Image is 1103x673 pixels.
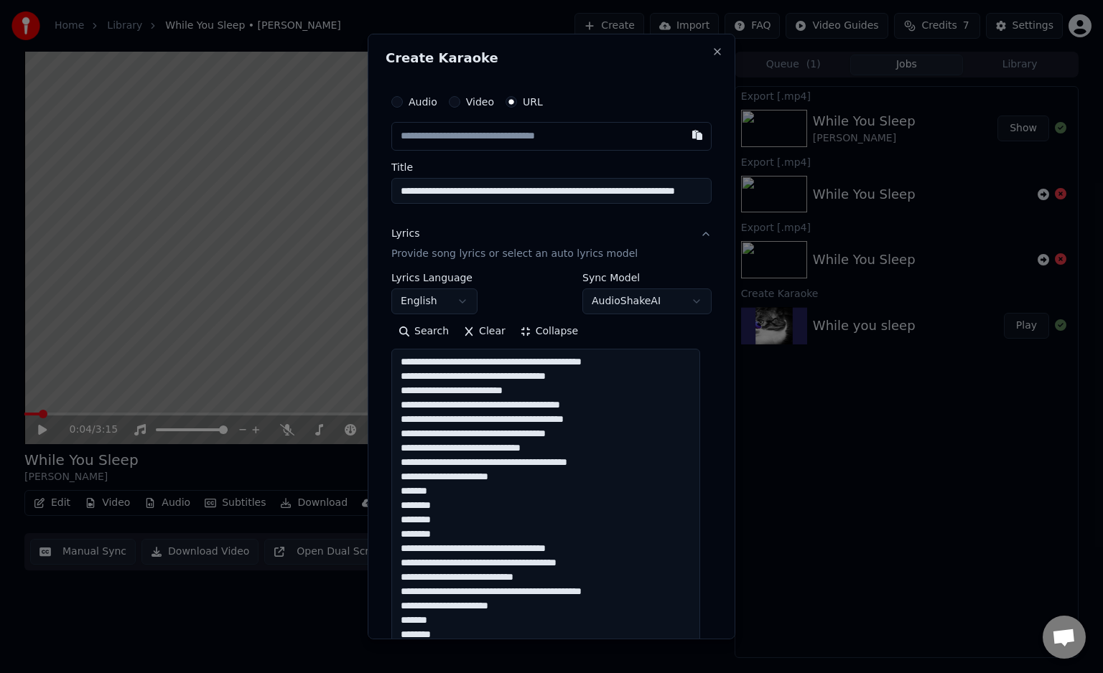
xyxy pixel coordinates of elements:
[391,215,712,273] button: LyricsProvide song lyrics or select an auto lyrics model
[391,320,456,343] button: Search
[466,97,494,107] label: Video
[456,320,513,343] button: Clear
[386,52,717,65] h2: Create Karaoke
[523,97,543,107] label: URL
[391,162,712,172] label: Title
[391,273,478,283] label: Lyrics Language
[391,227,419,241] div: Lyrics
[582,273,712,283] label: Sync Model
[391,247,638,261] p: Provide song lyrics or select an auto lyrics model
[513,320,586,343] button: Collapse
[409,97,437,107] label: Audio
